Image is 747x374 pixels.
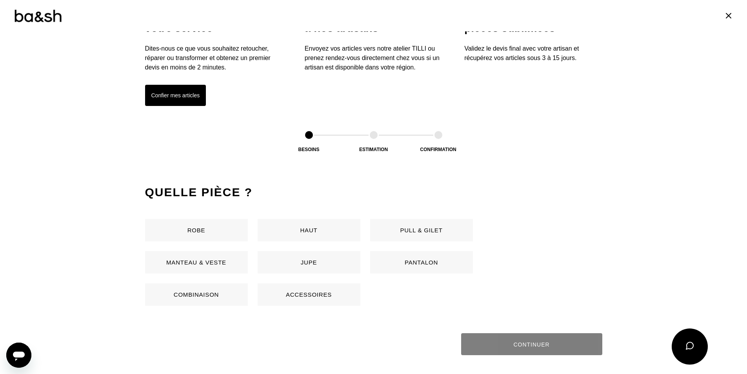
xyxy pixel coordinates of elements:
div: Confirmation [399,147,478,152]
button: Haut [258,219,360,241]
img: Logo ba&sh by Tilli [14,9,62,23]
div: Besoins [270,147,348,152]
button: Robe [145,219,248,241]
button: Confier mes articles [145,85,206,106]
button: Pull & gilet [370,219,473,241]
h2: Quelle pièce ? [145,184,602,200]
p: Validez le devis final avec votre artisan et récupérez vos articles sous 3 à 15 jours. [464,44,602,63]
span: pièces sublimées [464,22,555,34]
iframe: Bouton de lancement de la fenêtre de messagerie [6,343,31,368]
button: Continuer [461,333,602,355]
span: votre service [145,22,213,34]
p: Dites-nous ce que vous souhaitez retoucher, réparer ou transformer et obtenez un premier devis en... [145,44,283,72]
button: Manteau & Veste [145,251,248,274]
button: Accessoires [258,283,360,306]
button: Jupe [258,251,360,274]
div: Estimation [334,147,413,152]
button: Pantalon [370,251,473,274]
button: Combinaison [145,283,248,306]
span: à nos artisans [305,22,378,34]
p: Envoyez vos articles vers notre atelier TILLI ou prenez rendez-vous directement chez vous si un a... [305,44,442,72]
